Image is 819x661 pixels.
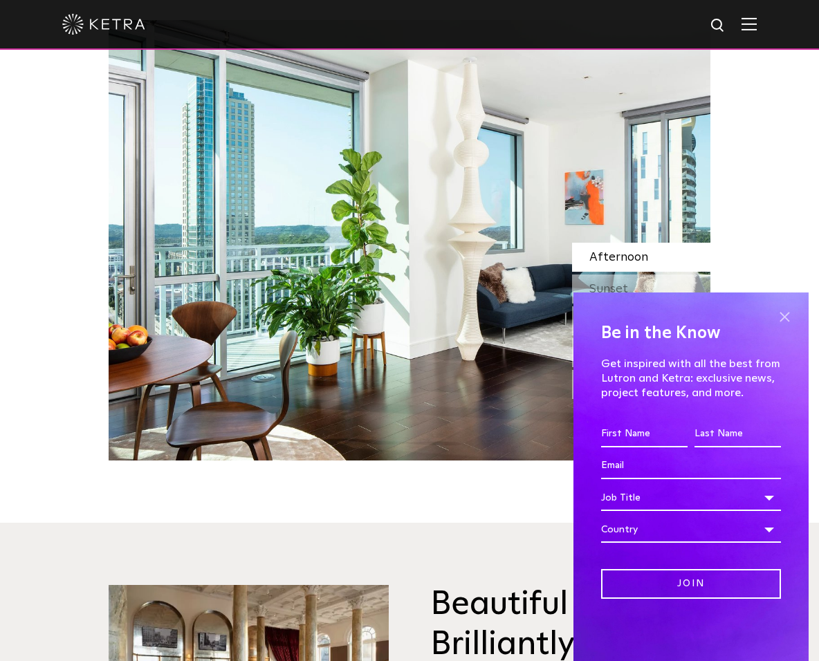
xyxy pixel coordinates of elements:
[601,421,688,447] input: First Name
[572,370,710,399] div: Next Room
[589,283,628,295] span: Sunset
[601,357,781,400] p: Get inspired with all the best from Lutron and Ketra: exclusive news, project features, and more.
[710,17,727,35] img: search icon
[589,251,648,263] span: Afternoon
[109,20,710,460] img: SS_HBD_LivingRoom_Desktop_01
[601,485,781,511] div: Job Title
[601,453,781,479] input: Email
[601,516,781,543] div: Country
[694,421,781,447] input: Last Name
[742,17,757,30] img: Hamburger%20Nav.svg
[62,14,145,35] img: ketra-logo-2019-white
[601,569,781,599] input: Join
[601,320,781,346] h4: Be in the Know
